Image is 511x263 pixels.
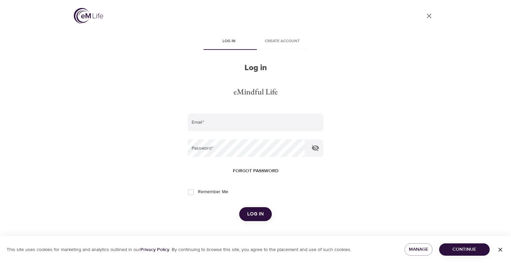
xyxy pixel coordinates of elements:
[140,247,169,253] a: Privacy Policy
[249,234,262,242] div: OR
[233,167,278,175] span: Forgot password
[405,243,432,256] button: Manage
[239,207,272,221] button: Log in
[234,86,278,97] div: eMindful Life
[230,165,281,177] button: Forgot password
[247,210,264,218] span: Log in
[410,245,427,254] span: Manage
[74,8,103,24] img: logo
[421,8,437,24] a: close
[259,38,305,45] span: Create account
[206,38,252,45] span: Log in
[444,245,484,254] span: Continue
[188,63,323,73] h2: Log in
[198,189,228,196] span: Remember Me
[188,34,323,50] div: disabled tabs example
[439,243,490,256] button: Continue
